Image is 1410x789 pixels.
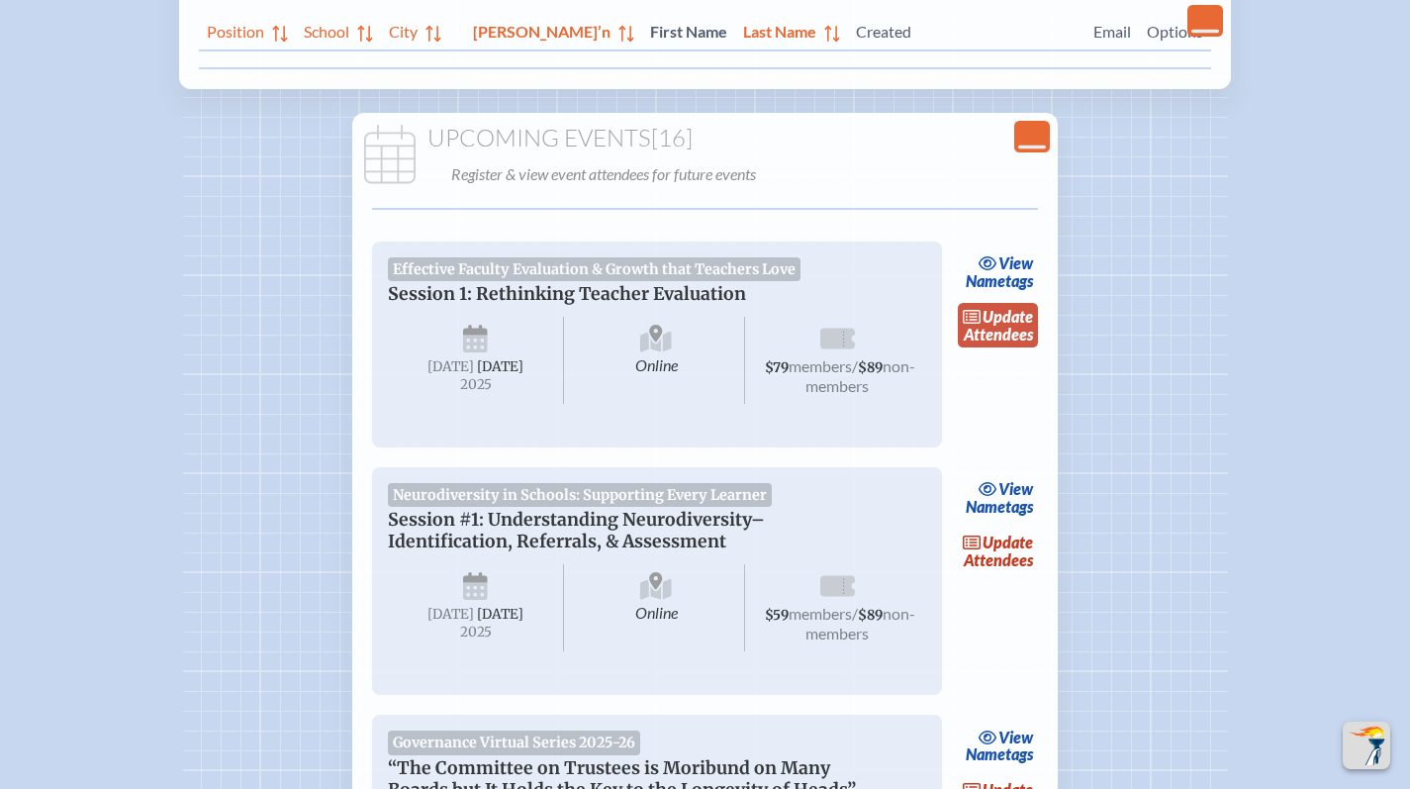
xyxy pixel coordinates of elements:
[852,604,858,623] span: /
[789,604,852,623] span: members
[998,479,1033,498] span: view
[852,356,858,375] span: /
[998,728,1033,746] span: view
[388,731,641,754] span: Governance Virtual Series 2025-26
[427,358,474,375] span: [DATE]
[805,356,915,395] span: non-members
[958,529,1039,574] a: updateAttendees
[743,18,816,42] span: Last Name
[360,125,1051,152] h1: Upcoming Events
[477,358,523,375] span: [DATE]
[961,723,1039,768] a: viewNametags
[958,303,1039,348] a: updateAttendees
[388,283,746,305] span: Session 1: Rethinking Teacher Evaluation
[388,257,801,281] span: Effective Faculty Evaluation & Growth that Teachers Love
[765,607,789,624] span: $59
[789,356,852,375] span: members
[404,625,548,640] span: 2025
[805,604,915,642] span: non-members
[473,18,611,42] span: [PERSON_NAME]’n
[961,475,1039,521] a: viewNametags
[404,377,548,392] span: 2025
[1093,18,1131,42] span: Email
[1147,18,1203,42] span: Options
[207,18,264,42] span: Position
[961,249,1039,295] a: viewNametags
[388,509,765,552] span: Session #1: Understanding Neurodiversity–Identification, Referrals, & Assessment
[765,359,789,376] span: $79
[568,317,745,404] span: Online
[1347,726,1386,765] img: To the top
[388,483,773,507] span: Neurodiversity in Schools: Supporting Every Learner
[1343,722,1390,769] button: Scroll Top
[427,606,474,623] span: [DATE]
[998,253,1033,272] span: view
[477,606,523,623] span: [DATE]
[304,18,349,42] span: School
[983,307,1033,326] span: update
[858,607,883,624] span: $89
[451,160,1047,188] p: Register & view event attendees for future events
[568,564,745,651] span: Online
[856,18,1078,42] span: Created
[389,18,418,42] span: City
[858,359,883,376] span: $89
[651,123,693,152] span: [16]
[650,18,727,42] span: First Name
[983,533,1033,551] span: update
